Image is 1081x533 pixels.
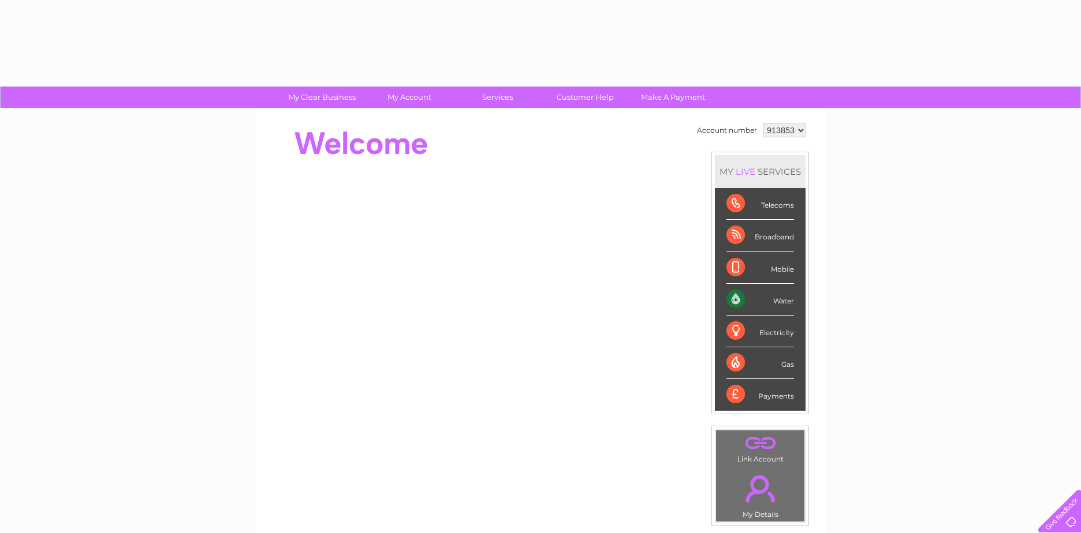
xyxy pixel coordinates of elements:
[726,284,794,316] div: Water
[625,87,721,108] a: Make A Payment
[274,87,370,108] a: My Clear Business
[726,188,794,220] div: Telecoms
[715,466,805,522] td: My Details
[715,430,805,466] td: Link Account
[715,155,806,188] div: MY SERVICES
[450,87,545,108] a: Services
[362,87,457,108] a: My Account
[726,220,794,252] div: Broadband
[726,347,794,379] div: Gas
[726,316,794,347] div: Electricity
[719,433,802,453] a: .
[538,87,633,108] a: Customer Help
[719,468,802,509] a: .
[726,379,794,410] div: Payments
[726,252,794,284] div: Mobile
[733,166,758,177] div: LIVE
[694,121,760,140] td: Account number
